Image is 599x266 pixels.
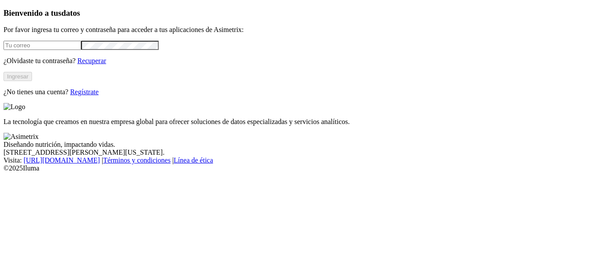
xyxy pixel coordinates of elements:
input: Tu correo [4,41,81,50]
p: La tecnología que creamos en nuestra empresa global para ofrecer soluciones de datos especializad... [4,118,595,126]
div: Diseñando nutrición, impactando vidas. [4,141,595,149]
img: Asimetrix [4,133,39,141]
a: [URL][DOMAIN_NAME] [24,156,100,164]
button: Ingresar [4,72,32,81]
p: ¿No tienes una cuenta? [4,88,595,96]
a: Términos y condiciones [103,156,171,164]
a: Línea de ética [174,156,213,164]
a: Recuperar [77,57,106,64]
img: Logo [4,103,25,111]
a: Regístrate [70,88,99,96]
p: Por favor ingresa tu correo y contraseña para acceder a tus aplicaciones de Asimetrix: [4,26,595,34]
h3: Bienvenido a tus [4,8,595,18]
div: © 2025 Iluma [4,164,595,172]
div: [STREET_ADDRESS][PERSON_NAME][US_STATE]. [4,149,595,156]
div: Visita : | | [4,156,595,164]
p: ¿Olvidaste tu contraseña? [4,57,595,65]
span: datos [61,8,80,18]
